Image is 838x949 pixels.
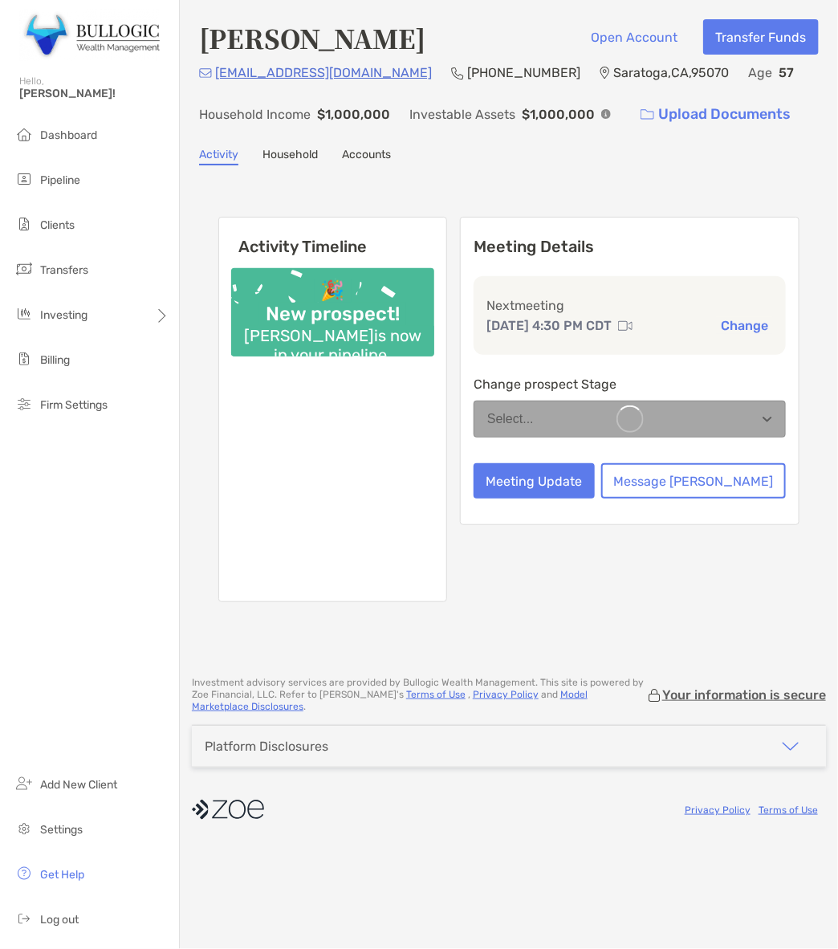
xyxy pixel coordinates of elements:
div: 🎉 [315,279,352,303]
span: Investing [40,308,87,322]
img: settings icon [14,819,34,838]
button: Change [716,317,773,334]
h6: Activity Timeline [219,218,446,256]
p: $1,000,000 [522,104,595,124]
p: Your information is secure [662,687,826,703]
p: [DATE] 4:30 PM CDT [486,316,612,336]
p: Household Income [199,104,311,124]
p: 57 [779,63,794,83]
img: icon arrow [781,737,800,756]
h4: [PERSON_NAME] [199,19,425,56]
span: Clients [40,218,75,232]
p: Investable Assets [409,104,515,124]
p: Saratoga , CA , 95070 [613,63,729,83]
img: company logo [192,792,264,828]
p: Investment advisory services are provided by Bullogic Wealth Management . This site is powered by... [192,677,646,713]
img: Phone Icon [451,67,464,79]
p: [EMAIL_ADDRESS][DOMAIN_NAME] [215,63,432,83]
img: dashboard icon [14,124,34,144]
img: Info Icon [601,109,611,119]
div: New prospect! [259,303,406,326]
span: Billing [40,353,70,367]
button: Message [PERSON_NAME] [601,463,786,499]
p: Age [748,63,772,83]
img: Zoe Logo [19,6,160,64]
p: Meeting Details [474,237,786,257]
a: Terms of Use [759,804,818,816]
img: Email Icon [199,68,212,78]
span: Log out [40,913,79,927]
img: add_new_client icon [14,774,34,793]
p: Change prospect Stage [474,374,786,394]
div: Platform Disclosures [205,739,328,754]
img: investing icon [14,304,34,324]
a: Terms of Use [406,689,466,700]
button: Transfer Funds [703,19,819,55]
img: pipeline icon [14,169,34,189]
p: $1,000,000 [317,104,390,124]
img: clients icon [14,214,34,234]
span: Firm Settings [40,398,108,412]
div: [PERSON_NAME] is now in your pipeline. [231,326,434,365]
span: Add New Client [40,778,117,792]
img: firm-settings icon [14,394,34,413]
img: Location Icon [600,67,610,79]
a: Accounts [342,148,391,165]
img: communication type [618,320,633,332]
button: Open Account [579,19,690,55]
a: Privacy Policy [473,689,539,700]
a: Upload Documents [630,97,801,132]
p: [PHONE_NUMBER] [467,63,580,83]
a: Activity [199,148,238,165]
img: get-help icon [14,864,34,883]
span: Get Help [40,868,84,882]
p: Next meeting [486,295,773,316]
span: Transfers [40,263,88,277]
img: logout icon [14,909,34,928]
a: Privacy Policy [685,804,751,816]
a: Household [262,148,318,165]
img: button icon [641,109,654,120]
span: Pipeline [40,173,80,187]
span: [PERSON_NAME]! [19,87,169,100]
span: Dashboard [40,128,97,142]
a: Model Marketplace Disclosures [192,689,588,712]
button: Meeting Update [474,463,595,499]
img: transfers icon [14,259,34,279]
img: billing icon [14,349,34,369]
span: Settings [40,823,83,837]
